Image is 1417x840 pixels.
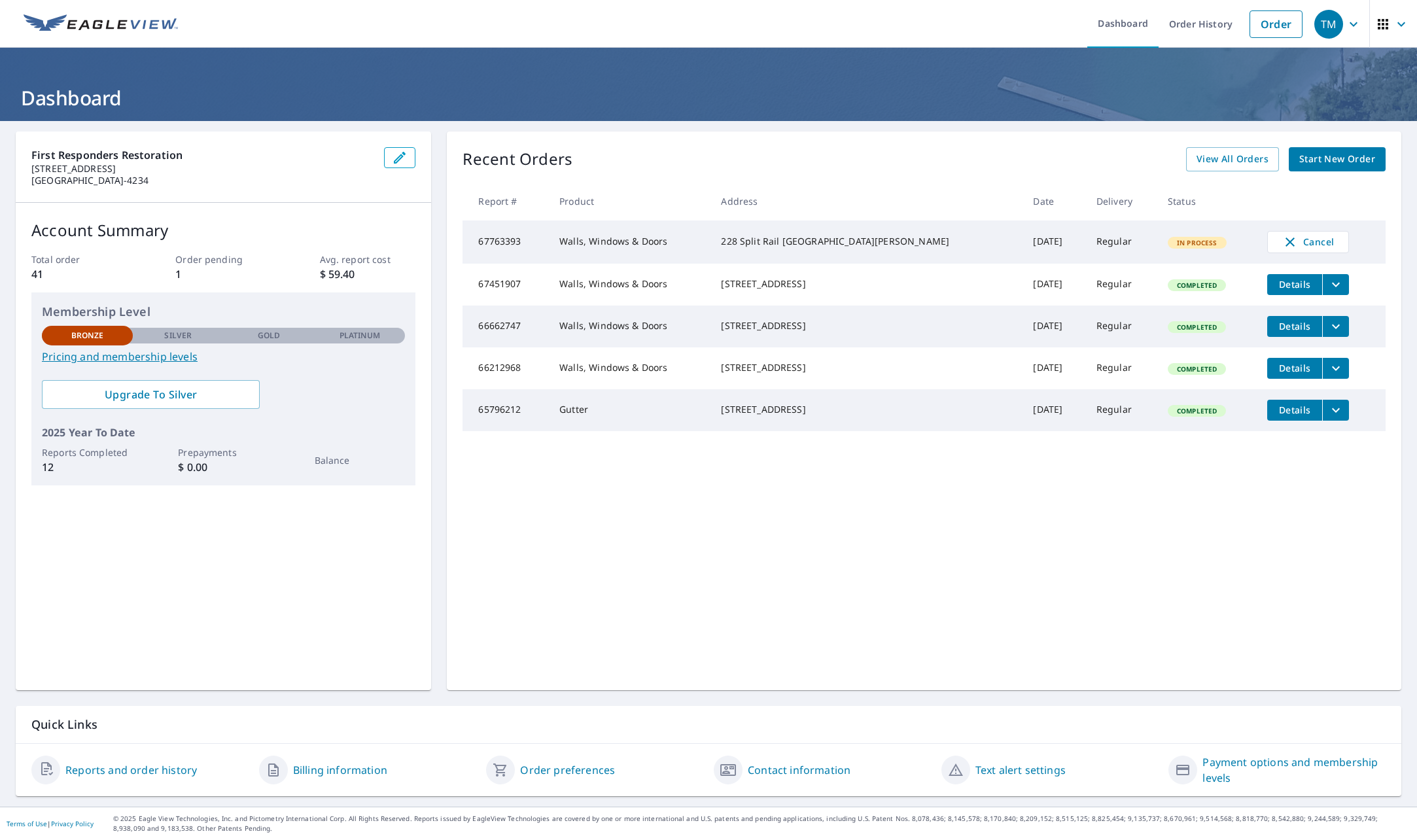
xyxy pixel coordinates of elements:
button: filesDropdownBtn-66212968 [1322,358,1349,379]
td: 65796212 [463,389,549,431]
span: Details [1275,362,1314,374]
button: detailsBtn-67451907 [1267,274,1322,295]
button: detailsBtn-65796212 [1267,400,1322,421]
th: Report # [463,182,549,220]
button: filesDropdownBtn-66662747 [1322,316,1349,337]
td: Gutter [549,389,710,431]
div: [STREET_ADDRESS] [721,361,1012,374]
span: Upgrade To Silver [52,387,249,402]
p: Order pending [175,253,271,266]
span: Cancel [1281,234,1335,250]
span: Completed [1169,406,1225,415]
button: filesDropdownBtn-67451907 [1322,274,1349,295]
div: [STREET_ADDRESS] [721,277,1012,290]
p: $ 0.00 [178,459,269,475]
span: Completed [1169,323,1225,332]
td: Walls, Windows & Doors [549,264,710,306]
p: 2025 Year To Date [42,425,405,440]
span: Details [1275,278,1314,290]
p: Total order [31,253,128,266]
p: First Responders Restoration [31,147,374,163]
div: 228 Split Rail [GEOGRAPHIC_DATA][PERSON_NAME] [721,235,1012,248]
th: Status [1157,182,1257,220]
td: [DATE] [1023,264,1085,306]
th: Address [710,182,1023,220]
td: Walls, Windows & Doors [549,220,710,264]
p: $ 59.40 [320,266,416,282]
a: Terms of Use [7,819,47,828]
th: Product [549,182,710,220]
p: 41 [31,266,128,282]
span: Details [1275,404,1314,416]
span: Completed [1169,281,1225,290]
span: Completed [1169,364,1225,374]
button: filesDropdownBtn-65796212 [1322,400,1349,421]
p: 12 [42,459,133,475]
div: [STREET_ADDRESS] [721,319,1012,332]
p: © 2025 Eagle View Technologies, Inc. and Pictometry International Corp. All Rights Reserved. Repo... [113,814,1410,833]
a: Order [1250,10,1303,38]
td: Walls, Windows & Doors [549,347,710,389]
p: Quick Links [31,716,1386,733]
a: Payment options and membership levels [1202,754,1386,786]
h1: Dashboard [16,84,1401,111]
span: View All Orders [1197,151,1268,167]
td: Regular [1086,389,1157,431]
td: [DATE] [1023,347,1085,389]
td: 66662747 [463,306,549,347]
a: Upgrade To Silver [42,380,260,409]
td: 66212968 [463,347,549,389]
a: View All Orders [1186,147,1279,171]
p: 1 [175,266,271,282]
th: Date [1023,182,1085,220]
a: Text alert settings [975,762,1066,778]
td: Regular [1086,220,1157,264]
p: Recent Orders [463,147,572,171]
button: detailsBtn-66212968 [1267,358,1322,379]
td: [DATE] [1023,306,1085,347]
td: [DATE] [1023,389,1085,431]
a: Order preferences [520,762,615,778]
button: detailsBtn-66662747 [1267,316,1322,337]
p: Silver [164,330,192,341]
p: [STREET_ADDRESS] [31,163,374,175]
span: In Process [1169,238,1225,247]
p: Platinum [340,330,381,341]
a: Start New Order [1289,147,1386,171]
td: Walls, Windows & Doors [549,306,710,347]
img: EV Logo [24,14,178,34]
p: Gold [258,330,280,341]
th: Delivery [1086,182,1157,220]
a: Billing information [293,762,387,778]
a: Pricing and membership levels [42,349,405,364]
p: Membership Level [42,303,405,321]
div: TM [1314,10,1343,39]
td: Regular [1086,264,1157,306]
a: Reports and order history [65,762,197,778]
p: Avg. report cost [320,253,416,266]
p: [GEOGRAPHIC_DATA]-4234 [31,175,374,186]
button: Cancel [1267,231,1349,253]
a: Contact information [748,762,850,778]
td: Regular [1086,347,1157,389]
p: Balance [315,453,406,467]
p: Reports Completed [42,446,133,459]
p: Account Summary [31,219,415,242]
p: Prepayments [178,446,269,459]
td: [DATE] [1023,220,1085,264]
span: Details [1275,320,1314,332]
p: Bronze [71,330,104,341]
td: 67451907 [463,264,549,306]
div: [STREET_ADDRESS] [721,403,1012,416]
p: | [7,820,94,828]
td: Regular [1086,306,1157,347]
td: 67763393 [463,220,549,264]
a: Privacy Policy [51,819,94,828]
span: Start New Order [1299,151,1375,167]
